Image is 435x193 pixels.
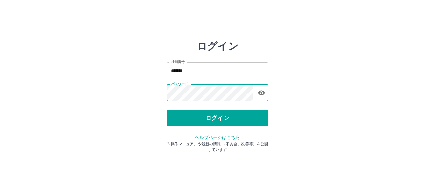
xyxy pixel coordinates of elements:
a: ヘルプページはこちら [195,135,240,140]
h2: ログイン [197,40,239,52]
button: ログイン [167,110,268,126]
label: パスワード [171,82,188,86]
label: 社員番号 [171,59,184,64]
p: ※操作マニュアルや最新の情報 （不具合、改善等）を公開しています [167,141,268,153]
